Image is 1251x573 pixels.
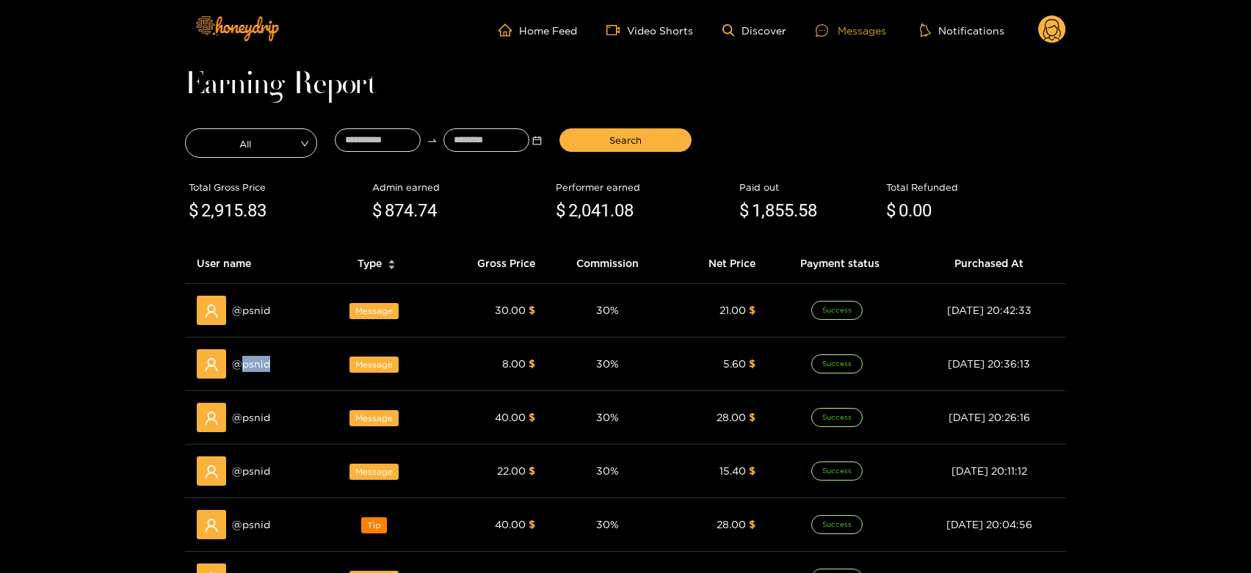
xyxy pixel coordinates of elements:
span: user [204,411,219,426]
a: Home Feed [498,23,577,37]
span: $ [556,197,565,225]
span: 874 [385,200,413,221]
span: $ [189,197,198,225]
div: Total Gross Price [189,180,365,194]
span: 1,855 [752,200,794,221]
span: home [498,23,519,37]
button: Notifications [915,23,1009,37]
span: video-camera [606,23,627,37]
span: All [186,133,316,153]
span: $ [886,197,896,225]
span: 15.40 [719,465,746,476]
span: .83 [243,200,266,221]
span: $ [749,519,755,530]
span: user [204,518,219,533]
span: 30.00 [495,304,526,315]
span: Success [811,354,863,373]
span: [DATE] 20:11:12 [951,465,1027,476]
span: $ [372,197,382,225]
th: Purchased At [912,244,1066,284]
span: [DATE] 20:04:56 [946,519,1032,530]
a: Discover [722,24,786,37]
span: $ [749,304,755,315]
span: $ [529,465,535,476]
span: 21.00 [719,304,746,315]
span: [DATE] 20:26:16 [949,412,1030,423]
div: Total Refunded [886,180,1062,194]
div: Performer earned [556,180,732,194]
div: Messages [816,22,886,39]
th: Commission [547,244,668,284]
span: Message [349,303,399,319]
span: Success [811,408,863,427]
span: @ psnid [232,517,270,533]
span: .00 [908,200,932,221]
span: $ [529,519,535,530]
span: [DATE] 20:36:13 [948,358,1030,369]
span: Tip [361,517,387,533]
span: caret-up [388,258,396,266]
span: user [204,357,219,372]
th: Net Price [668,244,767,284]
button: Search [559,128,692,152]
h1: Earning Report [185,75,1066,95]
div: Admin earned [372,180,548,194]
div: Paid out [739,180,879,194]
span: .74 [413,200,437,221]
span: $ [749,465,755,476]
span: $ [529,358,535,369]
span: Message [349,464,399,480]
span: $ [739,197,749,225]
span: user [204,304,219,318]
span: 30 % [596,412,619,423]
span: Success [811,515,863,534]
span: 8.00 [502,358,526,369]
span: user [204,464,219,479]
span: $ [529,412,535,423]
span: $ [749,412,755,423]
span: 5.60 [723,358,746,369]
span: 30 % [596,304,619,315]
th: Payment status [767,244,912,284]
span: 22.00 [497,465,526,476]
th: User name [185,244,322,284]
a: Video Shorts [606,23,693,37]
span: swap-right [427,135,438,146]
span: caret-down [388,263,396,271]
span: 30 % [596,358,619,369]
span: .58 [794,200,817,221]
span: Success [811,301,863,320]
span: [DATE] 20:42:33 [947,304,1031,315]
span: 40.00 [495,519,526,530]
span: Message [349,357,399,373]
span: .08 [610,200,634,221]
span: 30 % [596,519,619,530]
span: Search [609,133,642,147]
span: @ psnid [232,409,270,426]
span: 28.00 [717,519,746,530]
span: Type [358,255,382,271]
span: 28.00 [717,412,746,423]
span: @ psnid [232,463,270,479]
span: Success [811,461,863,481]
span: @ psnid [232,356,270,372]
span: 40.00 [495,412,526,423]
span: 30 % [596,465,619,476]
span: $ [529,304,535,315]
span: @ psnid [232,302,270,318]
span: 0 [899,200,908,221]
span: 2,041 [568,200,610,221]
span: Message [349,410,399,426]
span: $ [749,358,755,369]
span: to [427,135,438,146]
span: 2,915 [201,200,243,221]
th: Gross Price [432,244,547,284]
